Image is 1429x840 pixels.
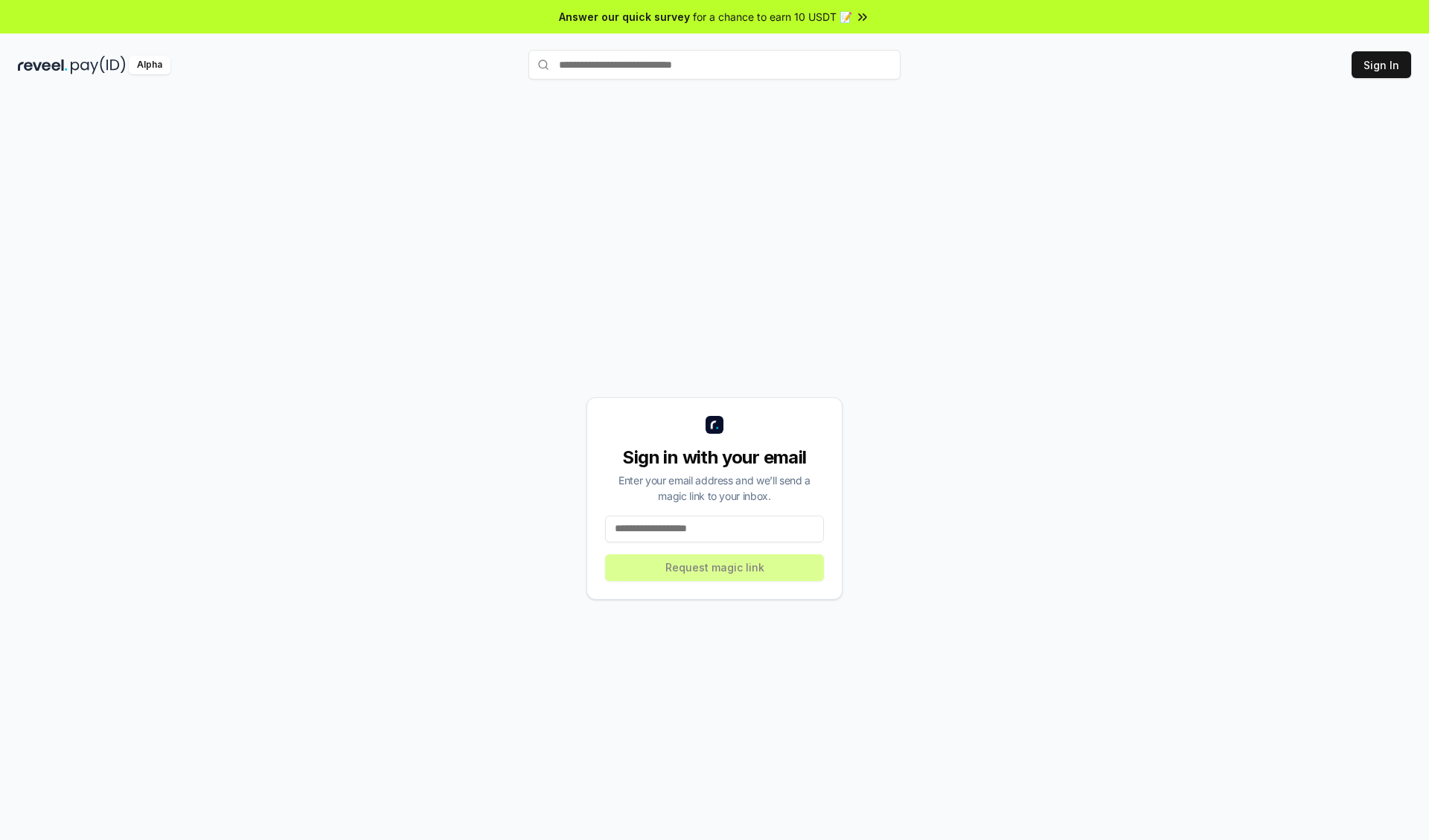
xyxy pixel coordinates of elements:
span: Answer our quick survey [559,9,690,25]
div: Alpha [129,56,170,74]
img: pay_id [71,56,126,74]
div: Sign in with your email [605,446,824,469]
button: Sign In [1352,51,1411,78]
img: logo_small [706,416,723,434]
div: Enter your email address and we’ll send a magic link to your inbox. [605,472,824,504]
img: reveel_dark [18,56,68,74]
span: for a chance to earn 10 USDT 📝 [693,9,852,25]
